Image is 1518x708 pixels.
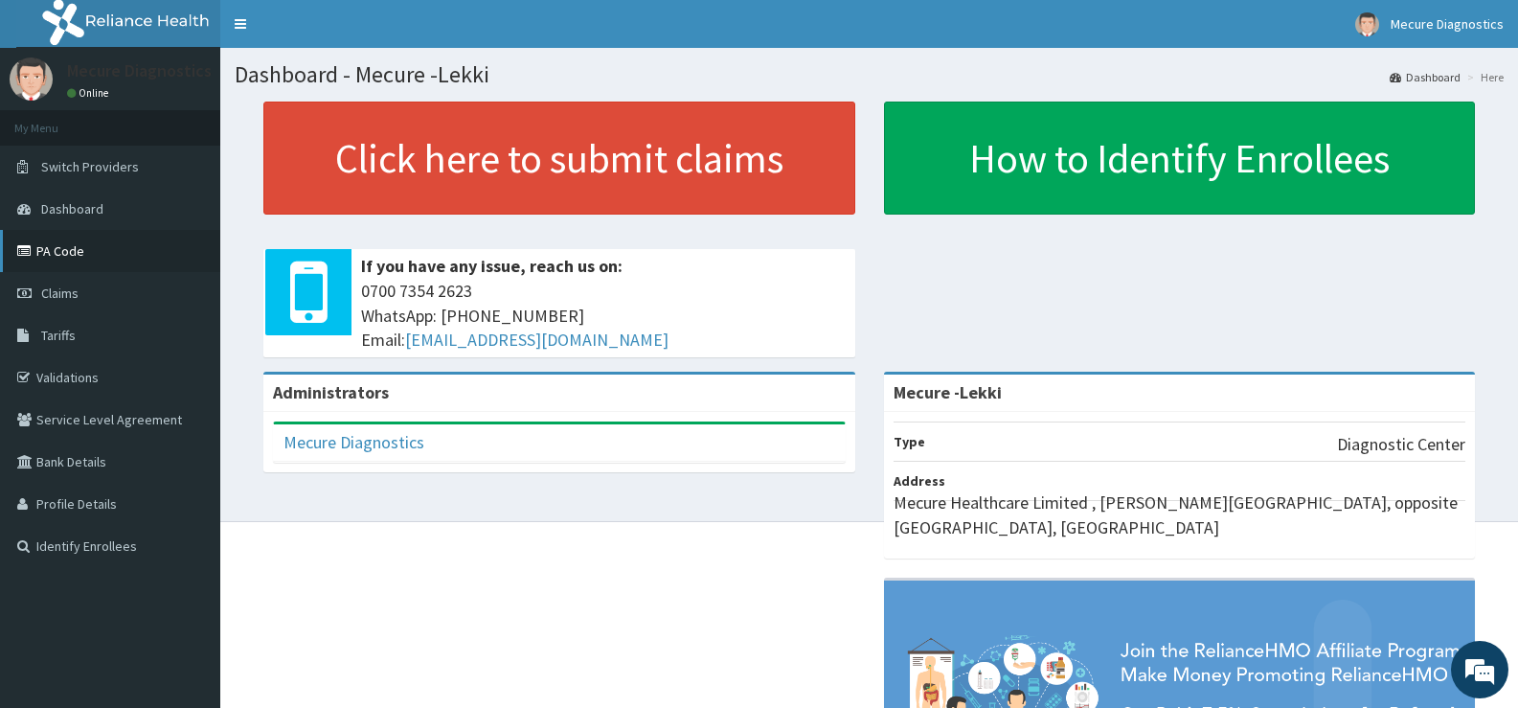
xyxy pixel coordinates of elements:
[283,431,424,453] a: Mecure Diagnostics
[1355,12,1379,36] img: User Image
[894,433,925,450] b: Type
[1391,15,1504,33] span: Mecure Diagnostics
[884,102,1476,215] a: How to Identify Enrollees
[235,62,1504,87] h1: Dashboard - Mecure -Lekki
[41,200,103,217] span: Dashboard
[273,381,389,403] b: Administrators
[1337,432,1465,457] p: Diagnostic Center
[361,255,623,277] b: If you have any issue, reach us on:
[894,491,1466,539] p: Mecure Healthcare Limited , [PERSON_NAME][GEOGRAPHIC_DATA], opposite [GEOGRAPHIC_DATA], [GEOGRAPH...
[1462,69,1504,85] li: Here
[41,285,79,302] span: Claims
[405,329,668,351] a: [EMAIL_ADDRESS][DOMAIN_NAME]
[41,158,139,175] span: Switch Providers
[67,62,212,80] p: Mecure Diagnostics
[41,327,76,344] span: Tariffs
[67,86,113,100] a: Online
[1390,69,1461,85] a: Dashboard
[894,472,945,490] b: Address
[10,57,53,101] img: User Image
[361,279,846,353] span: 0700 7354 2623 WhatsApp: [PHONE_NUMBER] Email:
[263,102,855,215] a: Click here to submit claims
[894,381,1002,403] strong: Mecure -Lekki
